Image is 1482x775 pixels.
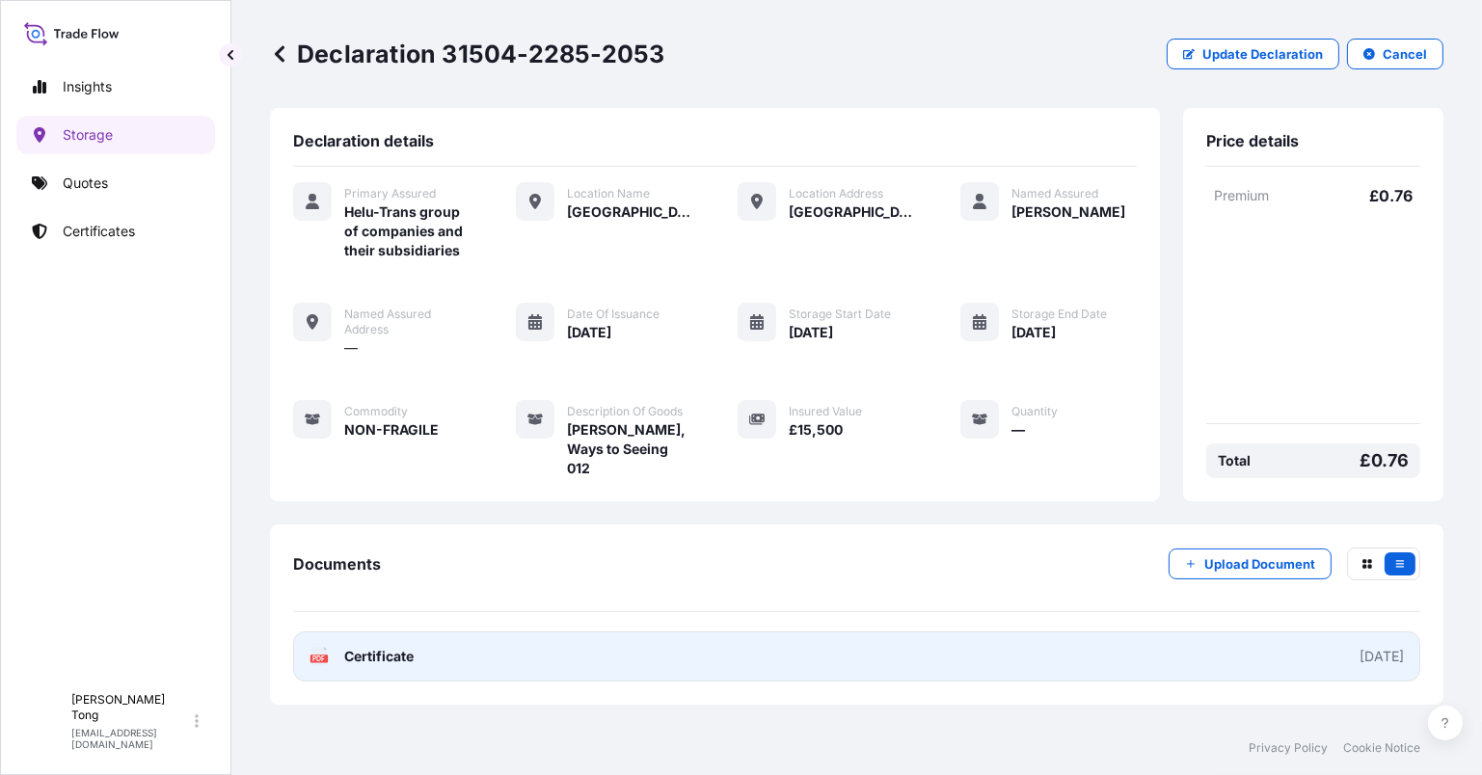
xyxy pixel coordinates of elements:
[16,67,215,106] a: Insights
[1202,44,1323,64] p: Update Declaration
[1360,647,1404,666] div: [DATE]
[1011,420,1025,440] span: —
[344,202,470,260] span: Helu-Trans group of companies and their subsidiaries
[1011,323,1056,342] span: [DATE]
[63,222,135,241] p: Certificates
[1169,548,1332,579] button: Upload Document
[1167,39,1339,69] button: Update Declaration
[63,125,113,145] p: Storage
[270,39,664,69] p: Declaration 31504-2285-2053
[1360,451,1409,470] p: £0.76
[1011,307,1107,322] span: Storage End Date
[293,131,434,150] span: Declaration details
[344,338,358,358] span: —
[1383,44,1427,64] p: Cancel
[1313,186,1413,205] p: £0.76
[567,420,692,478] span: [PERSON_NAME], Ways to Seeing 012
[789,202,914,222] span: [GEOGRAPHIC_DATA]
[789,404,862,419] span: Insured Value
[344,307,470,337] span: Named Assured Address
[1204,554,1315,574] p: Upload Document
[293,631,1420,681] a: PDFCertificate[DATE]
[16,212,215,251] a: Certificates
[567,404,683,419] span: Description of Goods
[1249,740,1328,756] a: Privacy Policy
[1343,740,1420,756] a: Cookie Notice
[16,164,215,202] a: Quotes
[344,420,439,440] span: NON-FRAGILE
[1218,451,1251,470] p: Total
[789,186,883,201] span: Location Address
[71,727,191,750] p: [EMAIL_ADDRESS][DOMAIN_NAME]
[313,655,326,662] text: PDF
[789,323,833,342] span: [DATE]
[293,556,381,572] p: Documents
[344,647,414,666] span: Certificate
[63,77,112,96] p: Insights
[71,692,191,723] p: [PERSON_NAME] Tong
[344,186,436,201] span: Primary Assured
[567,323,611,342] span: [DATE]
[789,420,843,440] span: £15,500
[567,202,692,222] span: [GEOGRAPHIC_DATA]
[344,404,408,419] span: Commodity
[1011,186,1098,201] span: Named Assured
[1347,39,1443,69] button: Cancel
[1206,131,1299,150] span: Price details
[567,307,660,322] span: Date of Issuance
[1011,202,1125,222] span: [PERSON_NAME]
[63,174,108,193] p: Quotes
[39,711,51,731] span: C
[567,186,650,201] span: Location Name
[1011,404,1058,419] span: Quantity
[16,116,215,154] a: Storage
[789,307,891,322] span: Storage Start Date
[1214,186,1313,205] p: Premium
